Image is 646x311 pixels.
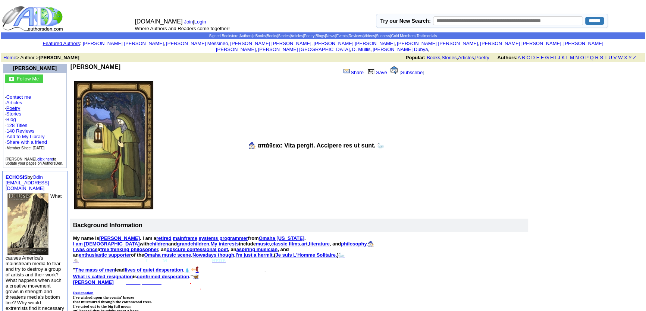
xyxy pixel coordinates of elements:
a: Omaha [US_STATE] [259,235,304,241]
span: H [142,258,146,263]
a: Featured Authors [43,41,80,46]
span: | | | | | | | | | | | | | | [209,34,437,38]
a: D [531,55,534,60]
a: U [609,55,612,60]
b: I've cried out to the big full moon [73,304,131,308]
a: The mass of men [75,267,115,273]
a: [PERSON_NAME] [PERSON_NAME] [480,41,561,46]
a: T [604,55,607,60]
a: N [576,55,579,60]
font: [PERSON_NAME], to update your pages on AuthorsDen. [6,157,63,165]
a: Articles [6,100,22,105]
a: obscure confessional poet [166,247,228,252]
a: Login [194,19,206,25]
span: an of the . , ( ) [73,252,345,258]
span: a , an , an , and [73,247,289,252]
a: Odin [EMAIL_ADDRESS][DOMAIN_NAME] [6,174,49,191]
a: 🦢 [339,252,345,258]
a: Follow Me [17,75,39,82]
span: ⬅ [191,266,196,273]
font: · · · [5,134,47,150]
span: M [163,258,167,263]
a: P [585,55,588,60]
a: Je suis L'Homme Solitaire. [276,252,337,258]
img: 112038.jpg [74,81,153,209]
span: I [146,258,148,263]
a: Success [376,34,390,38]
a: Stories [6,111,21,117]
a: eBooks [253,34,266,38]
a: HERE [212,258,226,263]
a: V [614,55,617,60]
a: ECHOSIS [6,174,28,180]
a: 🐁 [73,258,79,263]
font: i [479,42,480,46]
a: H [550,55,554,60]
b: 🧙🏻‍♂️ απάθεια: Vita pergit. Accipere res ut sunt. 🦢 [248,142,385,149]
a: Q [590,55,593,60]
a: Add to My Library [7,134,45,139]
a: 140 Reviews [7,128,34,134]
a: retired [156,235,171,241]
span: his is what I've written about [199,267,264,273]
a: Subscribe [401,70,423,75]
a: Y [628,55,631,60]
a: Z [633,55,636,60]
font: des papillons [161,279,190,285]
font: [ [400,70,401,75]
a: le sentier [142,279,161,285]
a: B [522,55,525,60]
a: Join [184,19,193,25]
font: ] [423,70,424,75]
a: [PERSON_NAME] [99,235,140,241]
a: R [595,55,598,60]
b: that murmured through the cottonwood trees. [73,299,152,304]
a: Gold Members [391,34,415,38]
a: [PERSON_NAME] Messineo [166,41,228,46]
a: philosophy [341,241,366,247]
font: , , , [406,55,643,60]
a: classic films [271,241,300,247]
a: t [196,264,199,273]
a: [PERSON_NAME] [73,279,114,285]
a: Authors [239,34,252,38]
a: Contact me [6,94,31,100]
a: [PERSON_NAME] [PERSON_NAME] [314,41,395,46]
a: 🧙🏻‍♂️ [368,241,374,247]
font: Member Since: [DATE] [7,146,45,150]
a: mainframe [173,235,197,241]
a: 💧 [185,268,190,272]
a: Save [366,70,387,75]
font: i [165,42,166,46]
a: Stories [278,34,289,38]
b: [PERSON_NAME] [70,64,120,70]
a: [PERSON_NAME] [13,65,57,71]
a: I am [DEMOGRAPHIC_DATA] [73,241,140,247]
a: music [256,241,270,247]
a: E [536,55,539,60]
a: I'm just a hermit. [235,252,274,258]
a: Books [427,55,440,60]
a: enthusiastic supporter [79,252,131,258]
font: i [257,48,258,52]
a: Stories [442,55,457,60]
a: [PERSON_NAME] Dubya [373,47,428,52]
img: library.gif [367,68,375,74]
a: Suivez [126,279,140,285]
span: " lead . [73,267,199,273]
span: . [264,267,266,273]
a: Blog [6,117,16,122]
a: News [326,34,335,38]
font: i [229,42,230,46]
span: DDEN [148,258,161,263]
a: click here [37,157,53,161]
font: by [6,174,49,191]
a: X [624,55,627,60]
font: | [193,19,208,25]
a: Poetry [475,55,489,60]
b: I've wished upon the evenin' breeze [73,295,134,299]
